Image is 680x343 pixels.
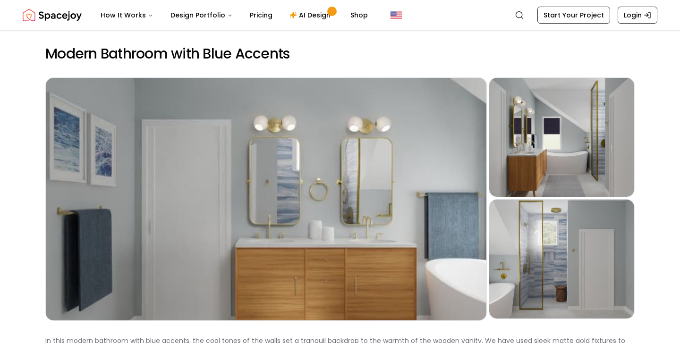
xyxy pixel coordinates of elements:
nav: Main [93,6,375,25]
a: Spacejoy [23,6,82,25]
a: Start Your Project [537,7,610,24]
img: Spacejoy Logo [23,6,82,25]
a: AI Design [282,6,341,25]
button: Design Portfolio [163,6,240,25]
a: Pricing [242,6,280,25]
a: Login [618,7,657,24]
button: How It Works [93,6,161,25]
a: Shop [343,6,375,25]
img: United States [391,9,402,21]
h2: Modern Bathroom with Blue Accents [45,45,635,62]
